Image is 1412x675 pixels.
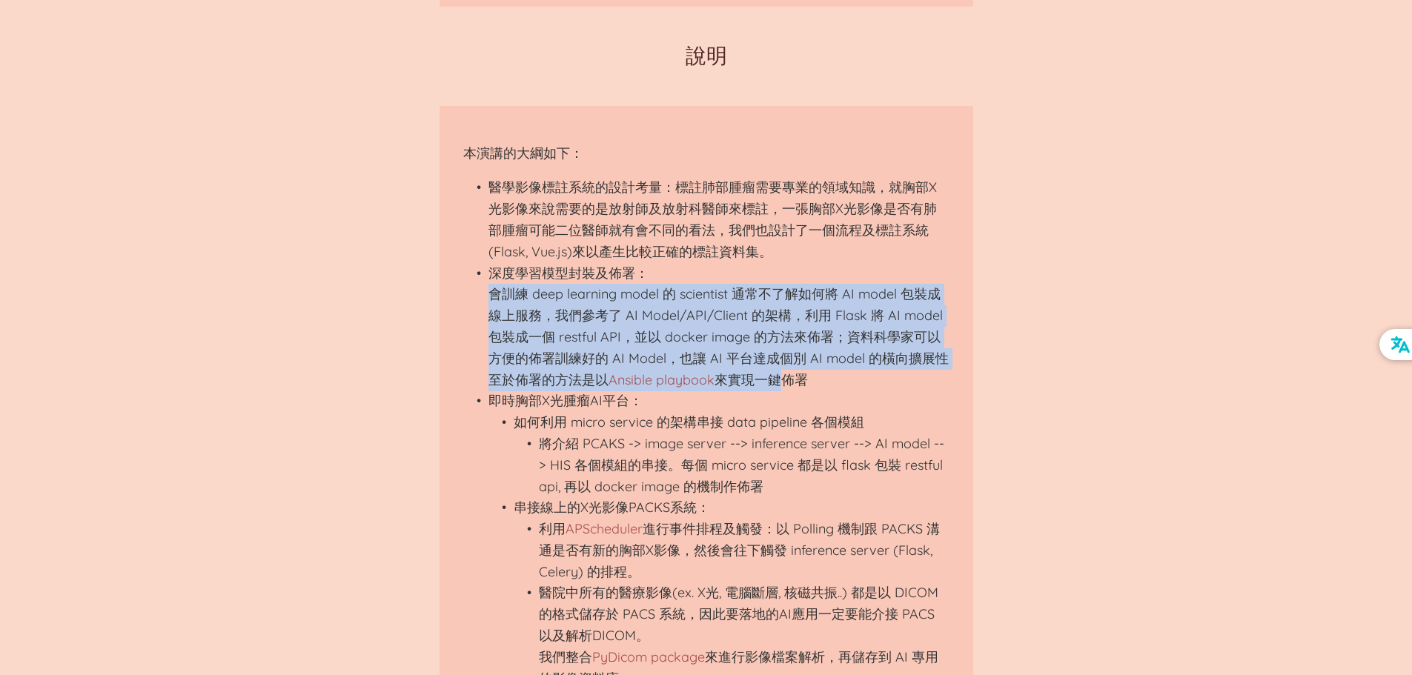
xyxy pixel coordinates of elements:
[440,42,973,70] h2: 說明
[488,263,949,391] li: 深度學習模型封裝及佈署： 會訓練 deep learning model 的 scientist 通常不了解如何將 AI model 包裝成線上服務，我們參考了 AI Model/API/Cli...
[463,143,949,164] p: 本演講的大綱如下：
[539,519,949,582] li: 利用 進行事件排程及觸發：以 Polling 機制跟 PACKS 溝通是否有新的胸部X影像，然後會往下觸發 inference server (Flask, Celery) 的排程。
[539,433,949,497] li: 將介紹 PCAKS -> image server --> inference server --> AI model --> HIS 各個模組的串接。每個 micro service 都是以 ...
[592,648,705,665] a: PyDicom package
[514,412,949,497] li: 如何利用 micro service 的架構串接 data pipeline 各個模組
[566,520,643,537] a: APScheduler
[609,371,715,388] a: Ansible playbook
[488,177,949,262] li: 醫學影像標註系統的設計考量：標註肺部腫瘤需要專業的領域知識，就胸部X光影像來說需要的是放射師及放射科醫師來標註，一張胸部X光影像是否有肺部腫瘤可能二位醫師就有會不同的看法，我們也設計了一個流程及...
